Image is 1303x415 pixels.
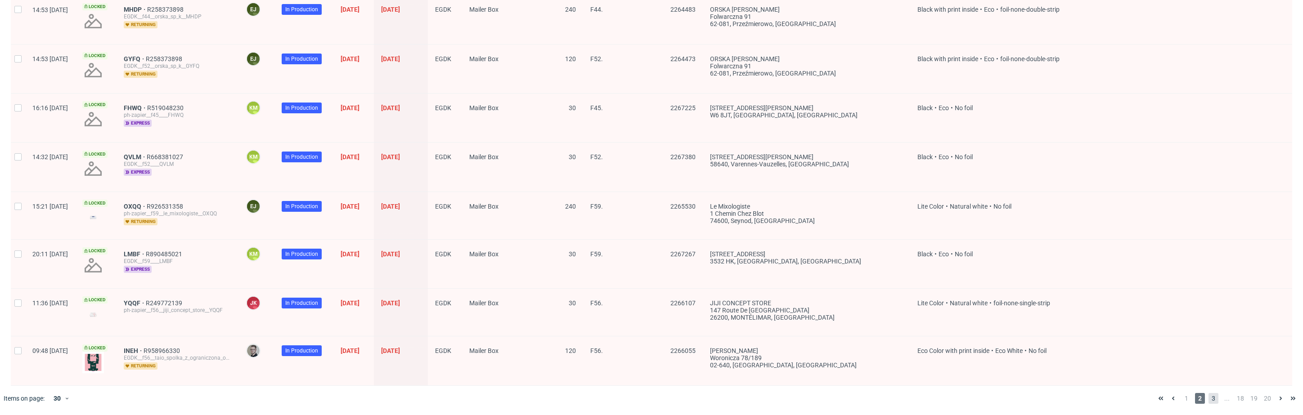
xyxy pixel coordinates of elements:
span: 2266055 [670,347,696,354]
span: No foil [993,203,1011,210]
span: Locked [82,247,108,254]
span: F59. [590,203,603,210]
span: 16:16 [DATE] [32,104,68,112]
div: ph-zapier__f45____FHWQ [124,112,232,119]
span: In Production [285,55,318,63]
div: ORSKA [PERSON_NAME] [710,6,903,13]
span: Black with print inside [917,55,978,62]
span: F52. [590,153,603,161]
span: R890485021 [146,250,184,258]
span: Natural white [950,299,988,307]
span: 14:53 [DATE] [32,6,68,13]
span: F52. [590,55,603,62]
span: R668381027 [147,153,185,161]
span: [DATE] [381,104,400,112]
span: No foil [955,250,973,258]
span: Locked [82,151,108,158]
span: • [949,153,955,161]
div: [STREET_ADDRESS] [710,250,903,258]
div: W6 8JT, [GEOGRAPHIC_DATA] , [GEOGRAPHIC_DATA] [710,112,903,119]
span: foil-none-double-strip [1000,55,1060,62]
span: No foil [955,104,973,112]
span: MHDP [124,6,147,13]
span: [DATE] [341,347,359,354]
span: Mailer Box [469,153,499,161]
span: 240 [565,6,576,13]
span: [DATE] [341,299,359,307]
figcaption: JK [247,297,260,309]
span: 2266107 [670,299,696,307]
span: • [988,299,993,307]
a: GYFQ [124,55,146,62]
span: R926531358 [147,203,185,210]
span: F56. [590,347,603,354]
span: returning [124,71,157,78]
span: R258373898 [147,6,185,13]
span: • [988,203,993,210]
div: EGDK__f59____LMBF [124,258,232,265]
span: EGDK [435,104,451,112]
span: EGDK [435,250,451,258]
span: [DATE] [381,250,400,258]
span: Locked [82,200,108,207]
span: 20:11 [DATE] [32,250,68,258]
figcaption: KM [247,102,260,114]
a: R258373898 [146,55,184,62]
span: [DATE] [381,153,400,161]
a: R519048230 [147,104,185,112]
img: no_design.png [82,254,104,276]
figcaption: EJ [247,53,260,65]
span: 2264483 [670,6,696,13]
img: version_two_editor_design [82,308,104,321]
span: FHWQ [124,104,147,112]
span: [DATE] [341,203,359,210]
div: EGDK__f44__orska_sp_k__MHDP [124,13,232,20]
span: 30 [569,104,576,112]
a: INEH [124,347,144,354]
img: no_design.png [82,59,104,81]
span: 240 [565,203,576,210]
span: In Production [285,153,318,161]
span: Locked [82,296,108,303]
img: version_two_editor_design [82,211,104,223]
span: Eco [984,6,994,13]
span: • [944,299,950,307]
span: F56. [590,299,603,307]
span: In Production [285,347,318,355]
span: In Production [285,299,318,307]
a: YQQF [124,299,146,307]
span: foil-none-double-strip [1000,6,1060,13]
div: EGDK__f52__orska_sp_k__GYFQ [124,62,232,70]
figcaption: KM [247,151,260,163]
div: 62-081, Przeźmierowo , [GEOGRAPHIC_DATA] [710,20,903,27]
div: Le Mixologiste [710,203,903,210]
span: • [944,203,950,210]
figcaption: EJ [247,3,260,16]
span: Items on page: [4,394,45,403]
a: R958966330 [144,347,182,354]
span: • [949,250,955,258]
span: EGDK [435,6,451,13]
span: [DATE] [381,299,400,307]
span: • [978,6,984,13]
span: • [933,250,939,258]
span: No foil [1029,347,1047,354]
span: 2267267 [670,250,696,258]
span: Eco White [995,347,1023,354]
span: foil-none-single-strip [993,299,1050,307]
span: Natural white [950,203,988,210]
span: Locked [82,101,108,108]
span: express [124,266,152,273]
span: Mailer Box [469,55,499,62]
span: 09:48 [DATE] [32,347,68,354]
span: [DATE] [341,104,359,112]
div: 74600, Seynod , [GEOGRAPHIC_DATA] [710,217,903,224]
span: Mailer Box [469,6,499,13]
span: Mailer Box [469,203,499,210]
span: LMBF [124,250,146,258]
div: 1 chemin chez blot [710,210,903,217]
span: 2267380 [670,153,696,161]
